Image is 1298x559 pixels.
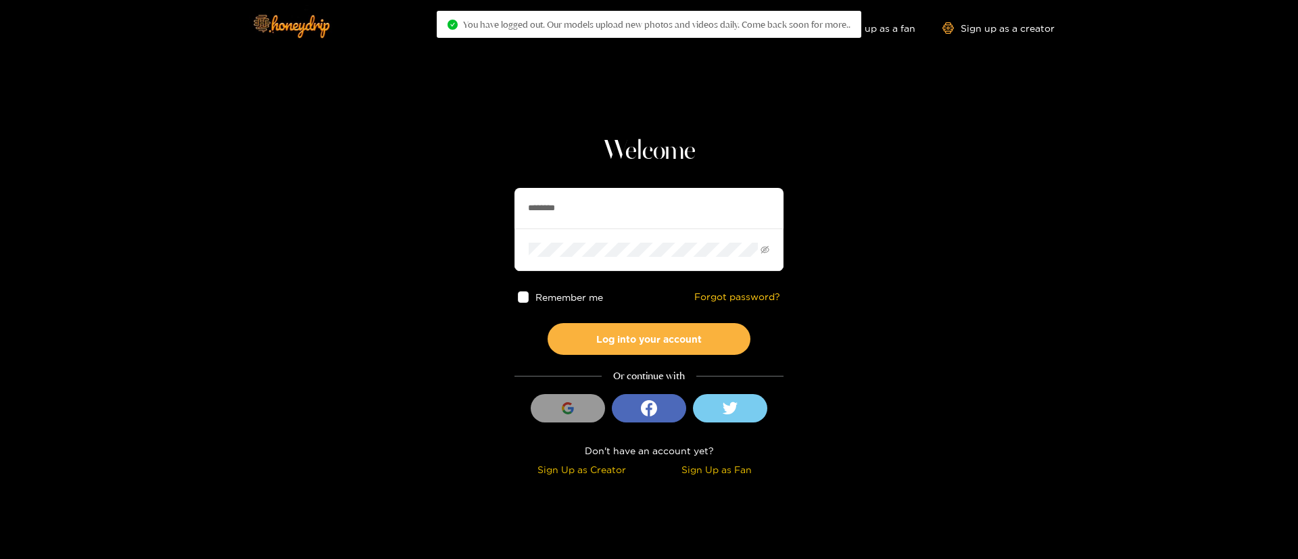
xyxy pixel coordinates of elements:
a: Sign up as a creator [942,22,1055,34]
button: Log into your account [548,323,750,355]
div: Or continue with [514,368,784,384]
a: Sign up as a fan [823,22,915,34]
a: Forgot password? [694,291,780,303]
span: eye-invisible [761,245,769,254]
span: You have logged out. Our models upload new photos and videos daily. Come back soon for more.. [463,19,850,30]
span: Remember me [536,292,604,302]
div: Don't have an account yet? [514,443,784,458]
div: Sign Up as Creator [518,462,646,477]
span: check-circle [448,20,458,30]
div: Sign Up as Fan [652,462,780,477]
h1: Welcome [514,135,784,168]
